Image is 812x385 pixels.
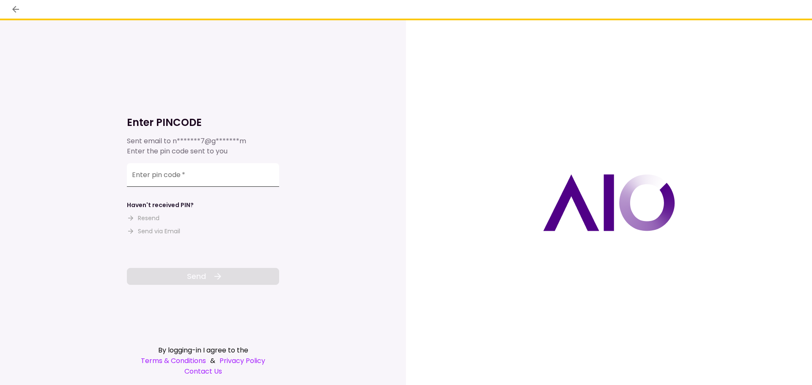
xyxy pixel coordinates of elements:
div: Haven't received PIN? [127,201,194,210]
h1: Enter PINCODE [127,116,279,129]
button: Send [127,268,279,285]
div: By logging-in I agree to the [127,345,279,355]
button: Resend [127,214,159,223]
div: & [127,355,279,366]
div: Sent email to Enter the pin code sent to you [127,136,279,156]
a: Privacy Policy [219,355,265,366]
a: Terms & Conditions [141,355,206,366]
img: AIO logo [543,174,675,231]
button: back [8,2,23,16]
span: Send [187,270,206,282]
a: Contact Us [127,366,279,377]
button: Send via Email [127,227,180,236]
